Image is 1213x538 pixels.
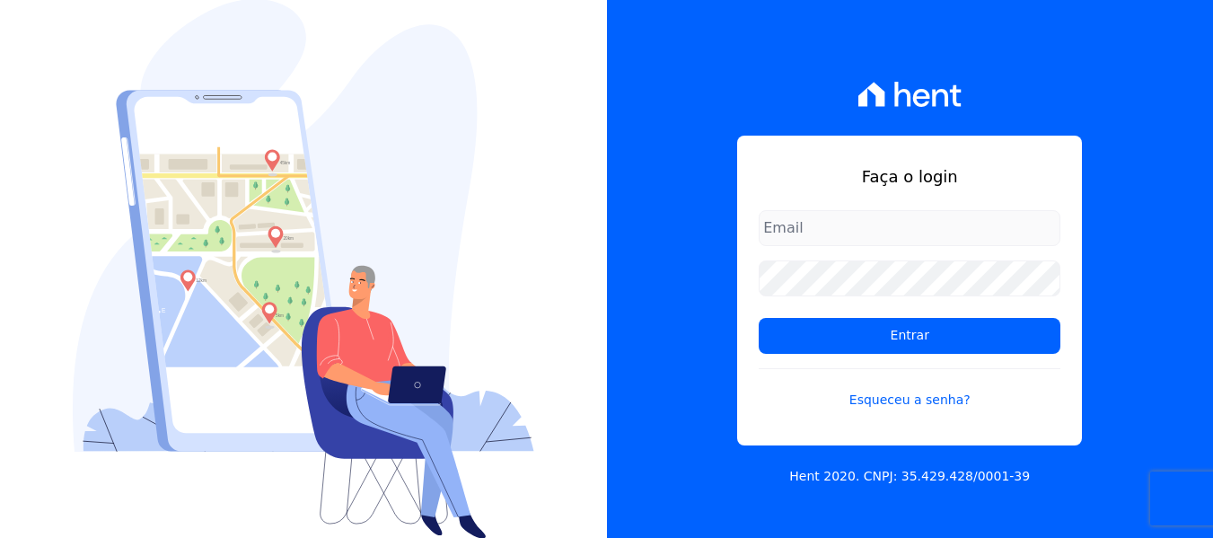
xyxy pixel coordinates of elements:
p: Hent 2020. CNPJ: 35.429.428/0001-39 [789,467,1030,486]
input: Entrar [759,318,1060,354]
input: Email [759,210,1060,246]
a: Esqueceu a senha? [759,368,1060,410]
h1: Faça o login [759,164,1060,189]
